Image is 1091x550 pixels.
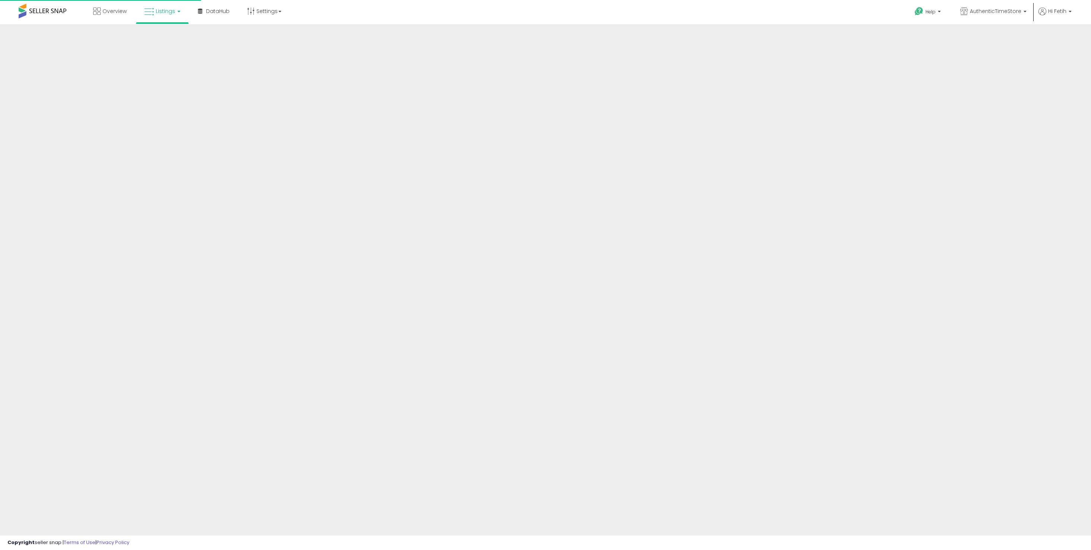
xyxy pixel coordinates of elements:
span: Listings [156,7,175,15]
i: Get Help [914,7,924,16]
a: Help [909,1,948,24]
span: AuthenticTimeStore [970,7,1021,15]
span: DataHub [206,7,230,15]
a: Hi Fetih [1038,7,1072,24]
span: Hi Fetih [1048,7,1066,15]
span: Help [926,9,936,15]
span: Overview [103,7,127,15]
